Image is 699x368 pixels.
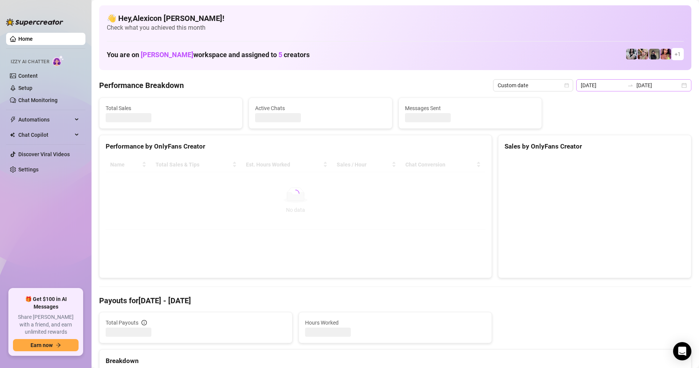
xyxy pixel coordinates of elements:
[292,190,299,197] span: loading
[56,342,61,348] span: arrow-right
[10,132,15,138] img: Chat Copilot
[18,36,33,42] a: Home
[141,320,147,325] span: info-circle
[18,166,39,173] a: Settings
[636,81,680,90] input: End date
[505,141,685,152] div: Sales by OnlyFans Creator
[6,18,63,26] img: logo-BBDzfeDw.svg
[18,97,58,103] a: Chat Monitoring
[99,80,184,91] h4: Performance Breakdown
[564,83,569,88] span: calendar
[31,342,53,348] span: Earn now
[626,49,637,59] img: Sadie
[498,80,569,91] span: Custom date
[13,314,79,336] span: Share [PERSON_NAME] with a friend, and earn unlimited rewards
[627,82,633,88] span: to
[660,49,671,59] img: GODDESS
[107,51,310,59] h1: You are on workspace and assigned to creators
[278,51,282,59] span: 5
[106,318,138,327] span: Total Payouts
[18,114,72,126] span: Automations
[52,55,64,66] img: AI Chatter
[106,104,236,112] span: Total Sales
[107,24,684,32] span: Check what you achieved this month
[305,318,485,327] span: Hours Worked
[649,49,660,59] img: Anna
[18,129,72,141] span: Chat Copilot
[255,104,386,112] span: Active Chats
[18,73,38,79] a: Content
[141,51,193,59] span: [PERSON_NAME]
[405,104,535,112] span: Messages Sent
[11,58,49,66] span: Izzy AI Chatter
[18,151,70,157] a: Discover Viral Videos
[13,296,79,310] span: 🎁 Get $100 in AI Messages
[638,49,648,59] img: Anna
[675,50,681,58] span: + 1
[106,141,485,152] div: Performance by OnlyFans Creator
[10,117,16,123] span: thunderbolt
[107,13,684,24] h4: 👋 Hey, Alexicon [PERSON_NAME] !
[627,82,633,88] span: swap-right
[106,356,685,366] div: Breakdown
[13,339,79,351] button: Earn nowarrow-right
[18,85,32,91] a: Setup
[673,342,691,360] div: Open Intercom Messenger
[581,81,624,90] input: Start date
[99,295,691,306] h4: Payouts for [DATE] - [DATE]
